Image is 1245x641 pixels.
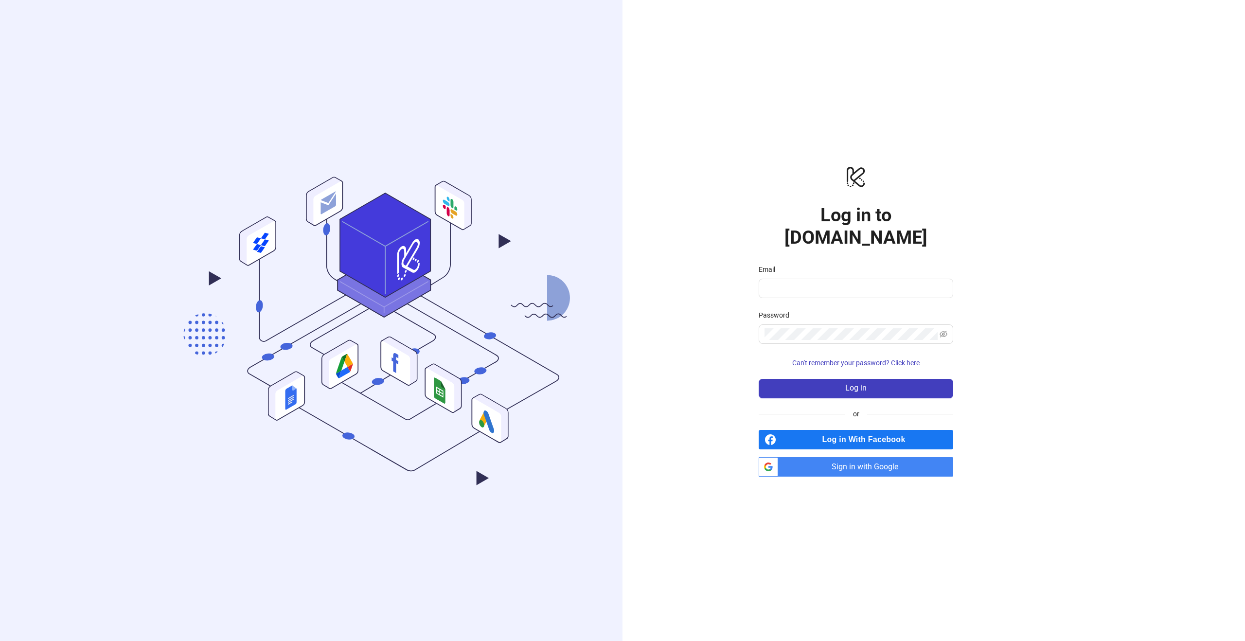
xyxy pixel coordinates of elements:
a: Log in With Facebook [759,430,953,449]
a: Sign in with Google [759,457,953,477]
span: Sign in with Google [782,457,953,477]
span: eye-invisible [940,330,947,338]
button: Log in [759,379,953,398]
button: Can't remember your password? Click here [759,356,953,371]
a: Can't remember your password? Click here [759,359,953,367]
input: Email [765,283,945,294]
input: Password [765,328,938,340]
label: Password [759,310,796,320]
span: Log in With Facebook [780,430,953,449]
span: or [845,409,867,419]
h1: Log in to [DOMAIN_NAME] [759,204,953,249]
label: Email [759,264,782,275]
span: Log in [845,384,867,392]
span: Can't remember your password? Click here [792,359,920,367]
